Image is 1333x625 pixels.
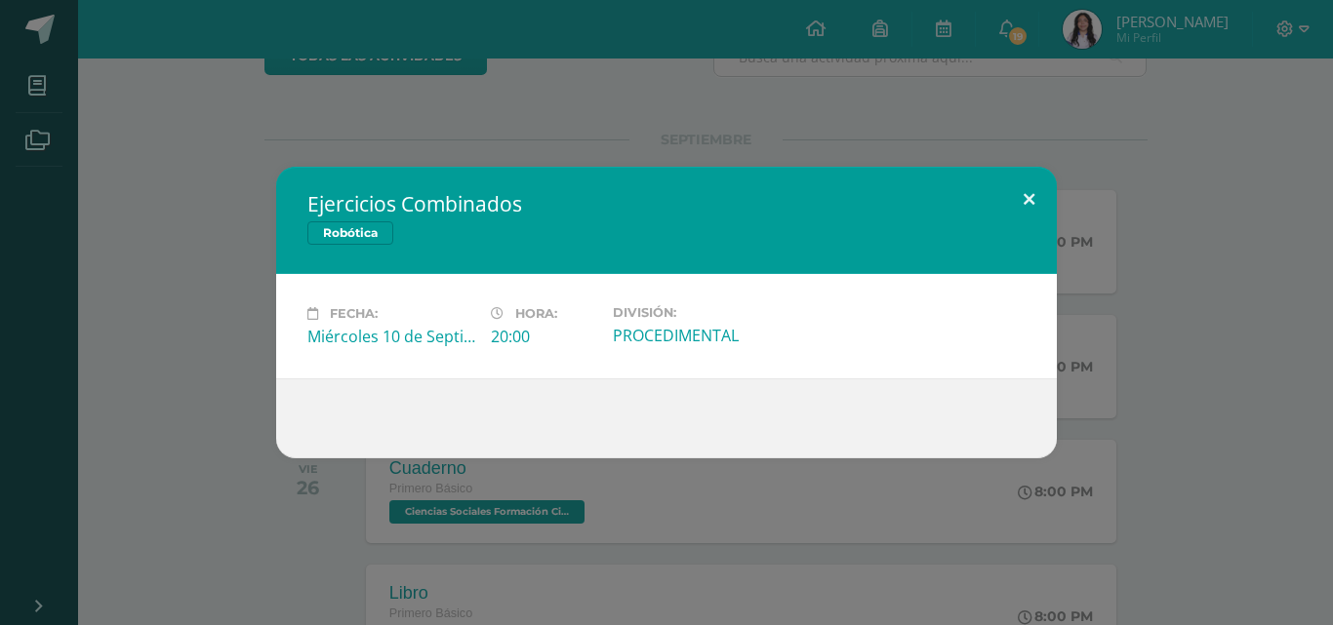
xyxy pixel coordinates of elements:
[307,221,393,245] span: Robótica
[307,326,475,347] div: Miércoles 10 de Septiembre
[330,306,378,321] span: Fecha:
[307,190,1026,217] h2: Ejercicios Combinados
[491,326,597,347] div: 20:00
[1001,167,1057,233] button: Close (Esc)
[613,325,781,346] div: PROCEDIMENTAL
[515,306,557,321] span: Hora:
[613,305,781,320] label: División:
